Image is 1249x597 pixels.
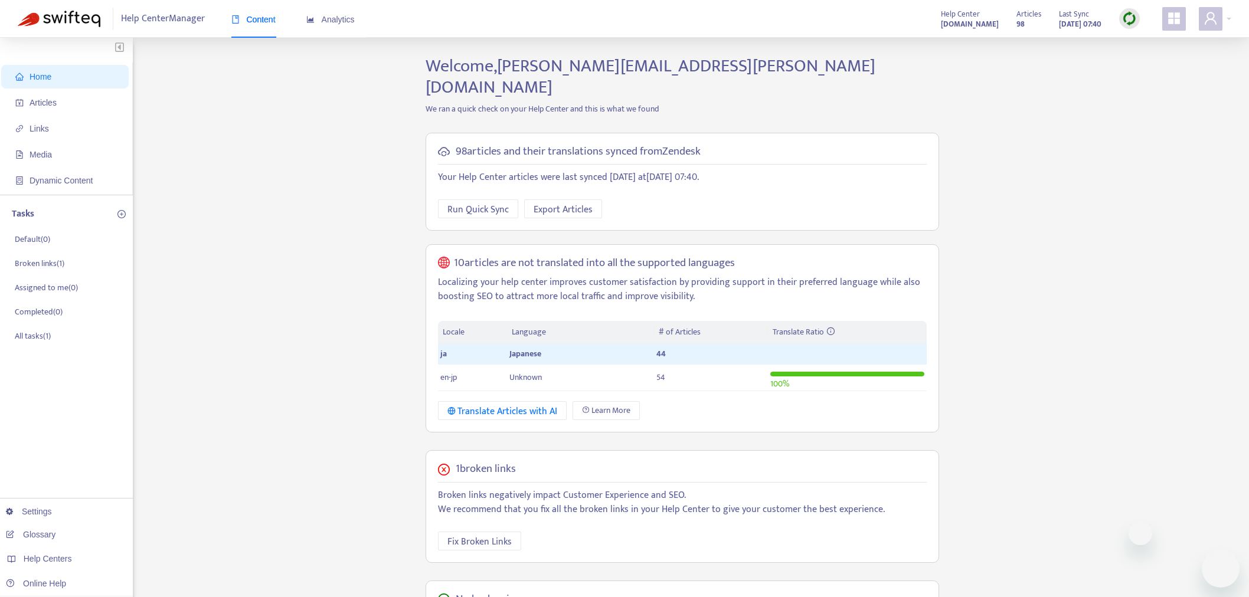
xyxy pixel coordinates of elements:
p: Localizing your help center improves customer satisfaction by providing support in their preferre... [438,275,927,304]
span: Help Centers [24,554,72,563]
th: Language [507,321,653,344]
h5: 1 broken links [456,462,516,476]
h5: 98 articles and their translations synced from Zendesk [456,145,701,159]
p: Default ( 0 ) [15,233,50,245]
span: Learn More [591,404,630,417]
span: Help Center [941,8,980,21]
span: Links [30,124,49,133]
h5: 10 articles are not translated into all the supported languages [454,257,735,270]
span: global [438,257,450,270]
img: Swifteq [18,11,100,27]
span: Dynamic Content [30,176,93,185]
span: file-image [15,150,24,159]
span: Articles [30,98,57,107]
button: Run Quick Sync [438,199,518,218]
span: container [15,176,24,185]
th: Locale [438,321,508,344]
span: link [15,124,24,133]
span: appstore [1167,11,1181,25]
span: Fix Broken Links [447,534,512,549]
p: Broken links ( 1 ) [15,257,64,270]
button: Fix Broken Links [438,532,521,550]
button: Export Articles [524,199,602,218]
span: Export Articles [534,202,593,217]
span: 44 [656,347,666,360]
span: Home [30,72,51,81]
p: Broken links negatively impact Customer Experience and SEO. We recommend that you fix all the bro... [438,488,927,517]
p: Tasks [12,207,34,221]
iframe: Button to launch messaging window [1202,550,1240,588]
p: All tasks ( 1 ) [15,330,51,342]
p: We ran a quick check on your Help Center and this is what we found [417,103,948,115]
span: Welcome, [PERSON_NAME][EMAIL_ADDRESS][PERSON_NAME][DOMAIN_NAME] [426,51,875,102]
span: close-circle [438,464,450,475]
span: Run Quick Sync [447,202,509,217]
p: Assigned to me ( 0 ) [15,281,78,294]
a: [DOMAIN_NAME] [941,17,999,31]
img: sync.dc5367851b00ba804db3.png [1122,11,1137,26]
span: 54 [656,370,665,384]
iframe: Close message [1129,521,1152,545]
span: ja [440,347,447,360]
span: Unknown [509,370,542,384]
span: Media [30,150,52,159]
span: 100 % [770,377,789,391]
a: Learn More [573,401,640,420]
strong: [DOMAIN_NAME] [941,18,999,31]
span: plus-circle [117,210,126,218]
span: Content [231,15,276,24]
span: area-chart [306,15,315,24]
span: Articles [1016,8,1041,21]
span: Help Center Manager [121,8,205,30]
p: Your Help Center articles were last synced [DATE] at [DATE] 07:40 . [438,170,927,185]
span: en-jp [440,370,457,384]
span: account-book [15,99,24,107]
span: Japanese [509,347,541,360]
strong: 98 [1016,18,1025,31]
p: Completed ( 0 ) [15,306,63,318]
button: Translate Articles with AI [438,401,567,420]
span: user [1204,11,1218,25]
div: Translate Articles with AI [447,404,558,419]
span: book [231,15,240,24]
th: # of Articles [654,321,768,344]
span: Last Sync [1059,8,1089,21]
span: cloud-sync [438,146,450,158]
a: Glossary [6,530,55,539]
strong: [DATE] 07:40 [1059,18,1101,31]
span: home [15,73,24,81]
a: Settings [6,507,52,516]
a: Online Help [6,579,66,588]
span: Analytics [306,15,355,24]
div: Translate Ratio [773,326,921,339]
